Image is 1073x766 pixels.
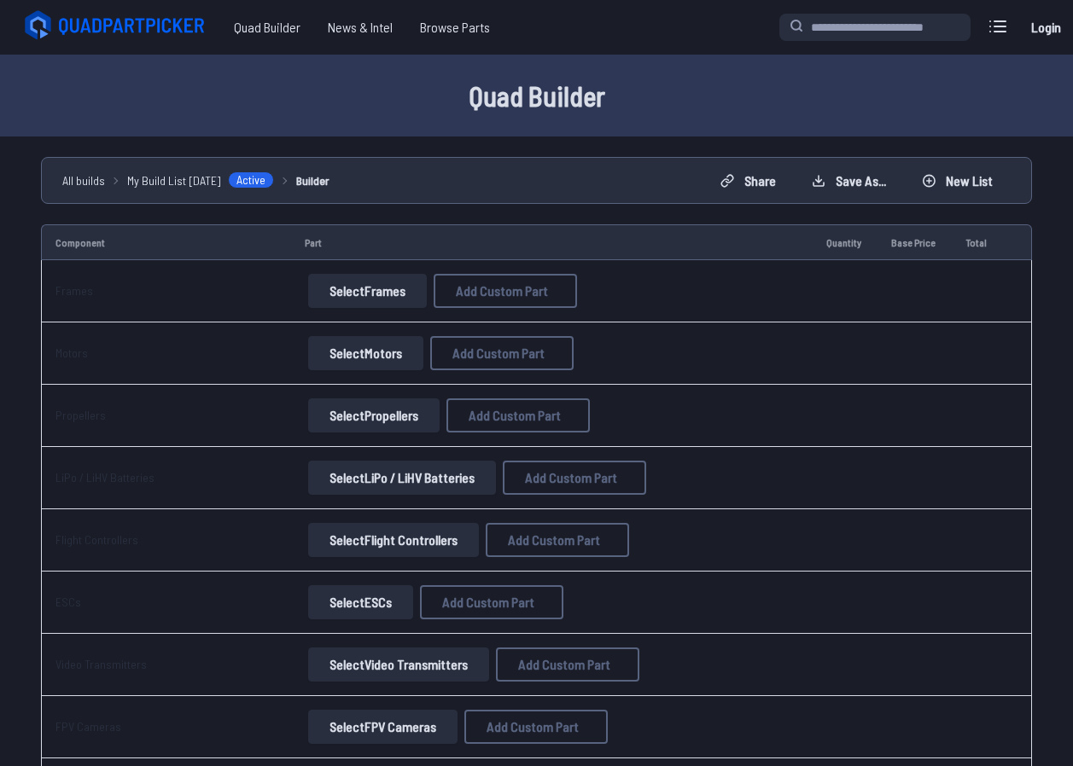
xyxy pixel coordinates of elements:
[127,171,274,189] a: My Build List [DATE]Active
[55,719,121,734] a: FPV Cameras
[308,585,413,619] button: SelectESCs
[308,647,489,682] button: SelectVideo Transmitters
[952,224,1002,260] td: Total
[446,398,590,432] button: Add Custom Part
[55,532,138,547] a: Flight Controllers
[308,336,423,370] button: SelectMotors
[797,167,901,194] button: Save as...
[308,398,440,432] button: SelectPropellers
[469,409,561,422] span: Add Custom Part
[305,647,493,682] a: SelectVideo Transmitters
[308,710,458,744] button: SelectFPV Cameras
[305,398,443,432] a: SelectPropellers
[706,167,790,194] button: Share
[486,523,629,557] button: Add Custom Part
[314,10,406,44] a: News & Intel
[62,171,105,189] a: All builds
[430,336,574,370] button: Add Custom Part
[496,647,639,682] button: Add Custom Part
[220,10,314,44] a: Quad Builder
[308,523,479,557] button: SelectFlight Controllers
[442,595,534,609] span: Add Custom Part
[420,585,563,619] button: Add Custom Part
[55,595,81,609] a: ESCs
[228,171,274,189] span: Active
[305,710,461,744] a: SelectFPV Cameras
[456,284,548,298] span: Add Custom Part
[406,10,504,44] a: Browse Parts
[452,346,545,360] span: Add Custom Part
[55,345,88,360] a: Motors
[308,461,496,495] button: SelectLiPo / LiHV Batteries
[55,470,155,485] a: LiPo / LiHV Batteries
[305,523,482,557] a: SelectFlight Controllers
[487,720,579,734] span: Add Custom Part
[305,585,417,619] a: SelectESCs
[878,224,952,260] td: Base Price
[41,224,291,260] td: Component
[291,224,813,260] td: Part
[813,224,878,260] td: Quantity
[305,274,430,308] a: SelectFrames
[434,274,577,308] button: Add Custom Part
[296,171,329,189] a: Builder
[525,471,617,485] span: Add Custom Part
[127,171,221,189] span: My Build List [DATE]
[305,461,499,495] a: SelectLiPo / LiHV Batteries
[55,283,93,298] a: Frames
[20,75,1053,116] h1: Quad Builder
[503,461,646,495] button: Add Custom Part
[55,657,147,671] a: Video Transmitters
[308,274,427,308] button: SelectFrames
[1025,10,1066,44] a: Login
[518,658,610,671] span: Add Custom Part
[464,710,608,744] button: Add Custom Part
[55,408,106,422] a: Propellers
[508,533,600,547] span: Add Custom Part
[907,167,1007,194] button: New List
[305,336,427,370] a: SelectMotors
